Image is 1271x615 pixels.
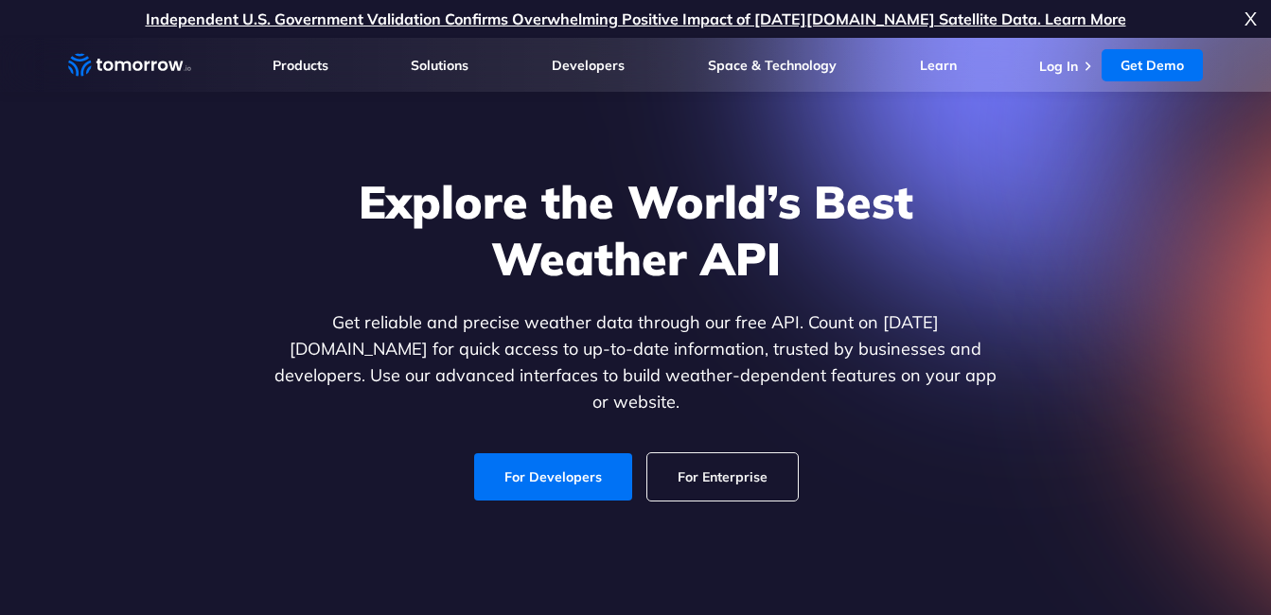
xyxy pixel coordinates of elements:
a: Solutions [411,57,468,74]
a: Products [273,57,328,74]
a: For Enterprise [647,453,798,501]
a: Learn [920,57,957,74]
a: Get Demo [1102,49,1203,81]
a: Independent U.S. Government Validation Confirms Overwhelming Positive Impact of [DATE][DOMAIN_NAM... [146,9,1126,28]
a: Space & Technology [708,57,837,74]
p: Get reliable and precise weather data through our free API. Count on [DATE][DOMAIN_NAME] for quic... [271,309,1001,415]
a: For Developers [474,453,632,501]
h1: Explore the World’s Best Weather API [271,173,1001,287]
a: Home link [68,51,191,79]
a: Developers [552,57,625,74]
a: Log In [1039,58,1078,75]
